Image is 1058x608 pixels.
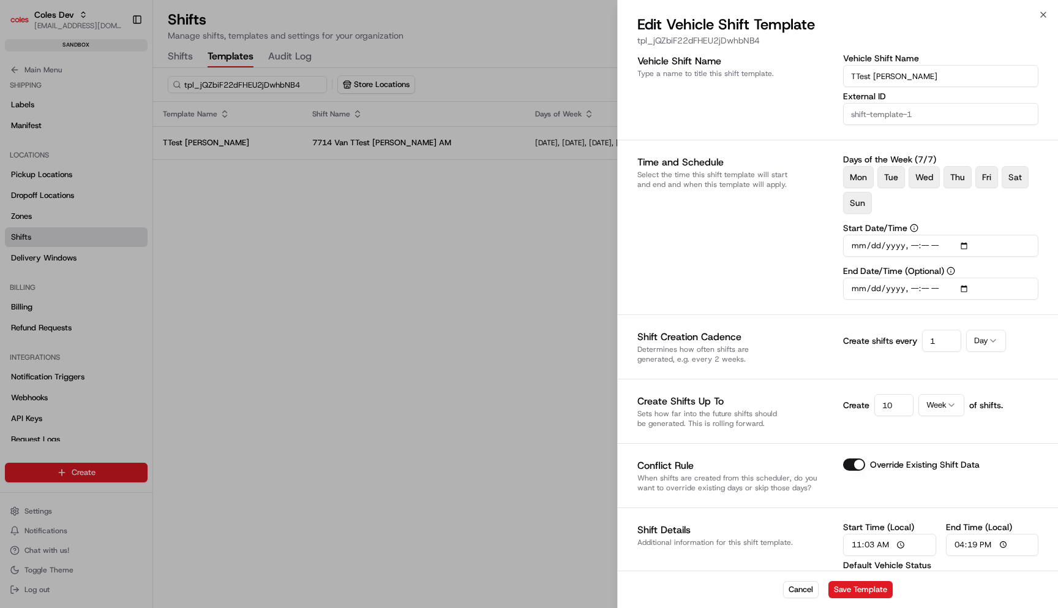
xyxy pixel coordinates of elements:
[843,336,917,345] label: Create shifts every
[843,166,874,188] button: Mon
[42,129,155,139] div: We're available if you need us!
[828,581,893,598] button: Save Template
[946,523,1039,531] label: End Time (Local)
[637,15,1038,34] h2: Edit Vehicle Shift Template
[843,267,1038,275] label: End Date/Time (Optional)
[870,460,980,469] label: Override Existing Shift Data
[843,523,936,531] label: Start Time (Local)
[637,458,833,473] h3: Conflict Rule
[637,155,833,170] h3: Time and Schedule
[843,224,1038,232] label: Start Date/Time
[909,166,940,188] button: Wed
[637,473,833,493] p: When shifts are created from this scheduler, do you want to override existing days or skip those ...
[843,92,1038,101] label: External ID
[7,173,99,195] a: 📗Knowledge Base
[877,166,905,188] button: Tue
[12,12,37,37] img: Nash
[637,69,833,78] p: Type a name to title this shift template.
[843,192,872,214] button: Sun
[637,344,833,364] p: Determines how often shifts are generated, e.g. every 2 weeks.
[103,179,113,189] div: 💻
[637,523,833,538] h3: Shift Details
[42,117,201,129] div: Start new chat
[99,173,201,195] a: 💻API Documentation
[32,79,202,92] input: Clear
[12,117,34,139] img: 1736555255976-a54dd68f-1ca7-489b-9aae-adbdc363a1c4
[12,49,223,69] p: Welcome 👋
[122,208,148,217] span: Pylon
[843,401,869,409] label: Create
[637,34,1038,47] p: tpl_jQZbiF22dFHEU2jDwhbNB4
[969,399,1003,411] div: of shifts.
[910,224,918,232] button: Start Date/Time
[843,155,1038,164] label: Days of the Week ( 7 / 7 )
[843,103,1038,125] input: shift-template-1
[1002,166,1029,188] button: Sat
[843,54,1038,63] label: Vehicle Shift Name
[947,267,955,275] button: End Date/Time (Optional)
[975,166,998,188] button: Fri
[843,65,1038,87] input: AM VAN 1
[637,394,833,409] h3: Create Shifts Up To
[637,330,833,344] h3: Shift Creation Cadence
[637,409,833,428] p: Sets how far into the future shifts should be generated. This is rolling forward.
[944,166,972,188] button: Thu
[208,121,223,135] button: Start new chat
[783,581,819,598] button: Cancel
[24,178,94,190] span: Knowledge Base
[116,178,197,190] span: API Documentation
[637,170,833,189] p: Select the time this shift template will start and end and when this template will apply.
[843,561,1038,569] label: Default Vehicle Status
[86,207,148,217] a: Powered byPylon
[12,179,22,189] div: 📗
[637,54,833,69] h3: Vehicle Shift Name
[637,538,833,547] p: Additional information for this shift template.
